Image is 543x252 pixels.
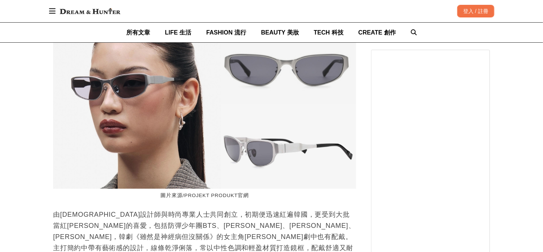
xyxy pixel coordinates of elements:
[314,29,344,36] span: TECH 科技
[358,29,396,36] span: CREATE 創作
[53,19,356,189] img: 韓國眼鏡品牌推薦 PROJEKT PRODUKT
[261,23,299,42] a: BEAUTY 美妝
[261,29,299,36] span: BEAUTY 美妝
[53,189,356,203] figcaption: 圖片來源/PROJEKT PRODUKT官網
[206,29,246,36] span: FASHION 流行
[358,23,396,42] a: CREATE 創作
[165,29,191,36] span: LIFE 生活
[126,23,150,42] a: 所有文章
[56,4,124,18] img: Dream & Hunter
[314,23,344,42] a: TECH 科技
[206,23,246,42] a: FASHION 流行
[457,5,494,17] div: 登入 / 註冊
[126,29,150,36] span: 所有文章
[165,23,191,42] a: LIFE 生活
